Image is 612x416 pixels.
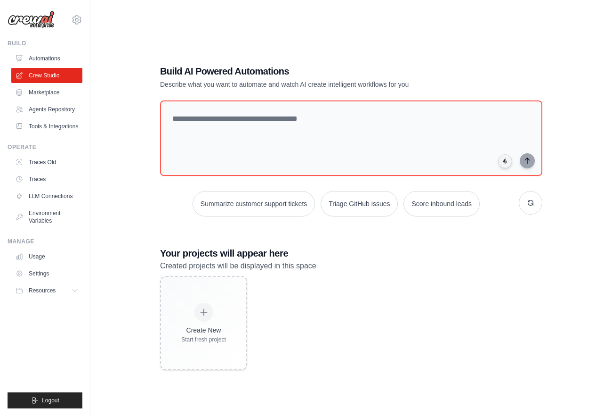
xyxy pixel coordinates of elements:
[565,371,612,416] iframe: Chat Widget
[8,11,55,29] img: Logo
[8,143,82,151] div: Operate
[193,191,315,216] button: Summarize customer support tickets
[11,102,82,117] a: Agents Repository
[11,85,82,100] a: Marketplace
[11,172,82,187] a: Traces
[321,191,398,216] button: Triage GitHub issues
[403,191,480,216] button: Score inbound leads
[160,247,542,260] h3: Your projects will appear here
[160,65,476,78] h1: Build AI Powered Automations
[11,119,82,134] a: Tools & Integrations
[8,392,82,408] button: Logout
[11,283,82,298] button: Resources
[42,397,59,404] span: Logout
[11,266,82,281] a: Settings
[11,206,82,228] a: Environment Variables
[11,51,82,66] a: Automations
[181,325,226,335] div: Create New
[11,189,82,204] a: LLM Connections
[160,80,476,89] p: Describe what you want to automate and watch AI create intelligent workflows for you
[498,154,512,168] button: Click to speak your automation idea
[8,238,82,245] div: Manage
[519,191,542,215] button: Get new suggestions
[11,249,82,264] a: Usage
[160,260,542,272] p: Created projects will be displayed in this space
[11,155,82,170] a: Traces Old
[181,336,226,343] div: Start fresh project
[8,40,82,47] div: Build
[11,68,82,83] a: Crew Studio
[29,287,56,294] span: Resources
